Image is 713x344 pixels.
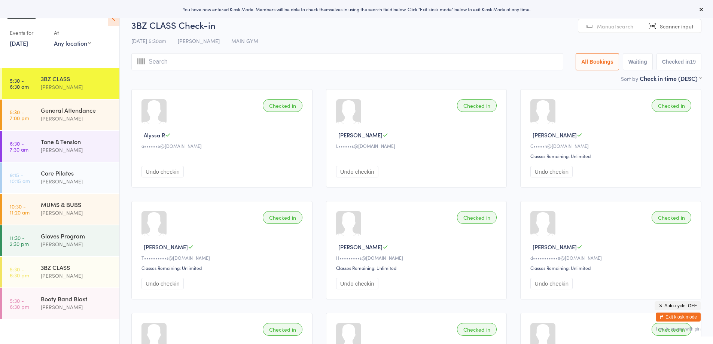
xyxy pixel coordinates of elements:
[10,266,29,278] time: 5:30 - 6:30 pm
[656,313,701,322] button: Exit kiosk mode
[141,265,305,271] div: Classes Remaining: Unlimited
[2,131,119,162] a: 6:30 -7:30 amTone & Tension[PERSON_NAME]
[336,278,378,289] button: Undo checkin
[597,22,633,30] span: Manual search
[141,166,184,177] button: Undo checkin
[141,143,305,149] div: a••••••5@[DOMAIN_NAME]
[41,114,113,123] div: [PERSON_NAME]
[640,74,701,82] div: Check in time (DESC)
[533,131,577,139] span: [PERSON_NAME]
[2,194,119,225] a: 10:30 -11:20 amMUMS & BUBS[PERSON_NAME]
[530,278,573,289] button: Undo checkin
[530,143,694,149] div: C•••••n@[DOMAIN_NAME]
[336,166,378,177] button: Undo checkin
[41,146,113,154] div: [PERSON_NAME]
[54,27,91,39] div: At
[10,39,28,47] a: [DATE]
[41,303,113,311] div: [PERSON_NAME]
[41,208,113,217] div: [PERSON_NAME]
[623,53,653,70] button: Waiting
[10,298,29,310] time: 5:30 - 6:30 pm
[41,83,113,91] div: [PERSON_NAME]
[10,109,29,121] time: 5:30 - 7:00 pm
[141,278,184,289] button: Undo checkin
[41,240,113,249] div: [PERSON_NAME]
[131,19,701,31] h2: 3BZ CLASS Check-in
[652,99,691,112] div: Checked in
[457,323,497,336] div: Checked in
[41,271,113,280] div: [PERSON_NAME]
[144,243,188,251] span: [PERSON_NAME]
[530,255,694,261] div: d•••••••••••8@[DOMAIN_NAME]
[656,53,701,70] button: Checked in19
[41,295,113,303] div: Booty Band Blast
[2,257,119,287] a: 5:30 -6:30 pm3BZ CLASS[PERSON_NAME]
[652,211,691,224] div: Checked in
[457,99,497,112] div: Checked in
[338,131,383,139] span: [PERSON_NAME]
[652,323,691,336] div: Checked in
[41,106,113,114] div: General Attendance
[10,203,30,215] time: 10:30 - 11:20 am
[621,75,638,82] label: Sort by
[576,53,619,70] button: All Bookings
[41,137,113,146] div: Tone & Tension
[263,323,302,336] div: Checked in
[2,225,119,256] a: 11:30 -2:30 pmGloves Program[PERSON_NAME]
[530,153,694,159] div: Classes Remaining: Unlimited
[12,6,701,12] div: You have now entered Kiosk Mode. Members will be able to check themselves in using the search fie...
[533,243,577,251] span: [PERSON_NAME]
[336,255,499,261] div: H•••••••••s@[DOMAIN_NAME]
[10,140,28,152] time: 6:30 - 7:30 am
[41,263,113,271] div: 3BZ CLASS
[2,68,119,99] a: 5:30 -6:30 am3BZ CLASS[PERSON_NAME]
[41,200,113,208] div: MUMS & BUBS
[336,143,499,149] div: L••••••s@[DOMAIN_NAME]
[457,211,497,224] div: Checked in
[41,169,113,177] div: Core Pilates
[2,100,119,130] a: 5:30 -7:00 pmGeneral Attendance[PERSON_NAME]
[131,53,563,70] input: Search
[263,99,302,112] div: Checked in
[656,326,701,332] button: how to secure with pin
[141,255,305,261] div: T••••••••••s@[DOMAIN_NAME]
[131,37,166,45] span: [DATE] 5:30am
[54,39,91,47] div: Any location
[2,162,119,193] a: 9:15 -10:15 amCore Pilates[PERSON_NAME]
[10,172,30,184] time: 9:15 - 10:15 am
[530,166,573,177] button: Undo checkin
[263,211,302,224] div: Checked in
[10,27,46,39] div: Events for
[660,22,694,30] span: Scanner input
[530,265,694,271] div: Classes Remaining: Unlimited
[338,243,383,251] span: [PERSON_NAME]
[690,59,696,65] div: 19
[336,265,499,271] div: Classes Remaining: Unlimited
[231,37,258,45] span: MAIN GYM
[178,37,220,45] span: [PERSON_NAME]
[144,131,165,139] span: Alyssa R
[2,288,119,319] a: 5:30 -6:30 pmBooty Band Blast[PERSON_NAME]
[41,177,113,186] div: [PERSON_NAME]
[10,77,29,89] time: 5:30 - 6:30 am
[10,235,29,247] time: 11:30 - 2:30 pm
[41,232,113,240] div: Gloves Program
[655,301,701,310] button: Auto-cycle: OFF
[41,74,113,83] div: 3BZ CLASS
